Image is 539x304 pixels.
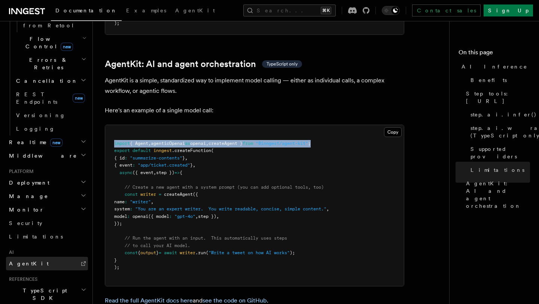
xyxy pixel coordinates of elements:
span: Deployment [6,179,49,186]
button: Manage [6,189,88,203]
span: // Run the agent with an input. This automatically uses steps [125,235,287,241]
span: openai [133,214,148,219]
span: { Agent [130,141,148,146]
span: "You are an expert writer. You write readable, concise, simple content." [135,206,326,212]
span: openai [190,141,206,146]
span: Security [9,220,42,226]
span: }); [114,221,122,226]
span: { [180,170,182,175]
span: await [164,250,177,255]
span: Step tools: [URL] [466,90,530,105]
button: Realtimenew [6,136,88,149]
span: // Create a new agent with a system prompt (you can add optional tools, too) [125,185,324,190]
span: : [169,214,172,219]
span: : [125,155,127,161]
span: agenticOpenai [151,141,185,146]
span: writer [140,192,156,197]
a: step.ai.wrap() (TypeScript only) [468,121,530,142]
span: createAgent } [208,141,243,146]
a: REST Endpointsnew [13,88,88,109]
span: ); [290,250,295,255]
button: Monitor [6,203,88,216]
a: AgentKit: AI and agent orchestrationTypeScript only [105,59,302,69]
span: } [182,155,185,161]
span: import [114,141,130,146]
span: References [6,276,37,282]
span: TypeScript only [267,61,298,67]
a: Logging [13,122,88,136]
span: : [127,214,130,219]
span: ({ model [148,214,169,219]
a: Benefits [468,73,530,87]
span: Benefits [471,76,507,84]
span: Limitations [471,166,524,174]
span: model [114,214,127,219]
span: ({ [193,192,198,197]
span: "summarize-contents" [130,155,182,161]
span: AI [6,249,14,255]
span: new [61,43,73,51]
span: } [114,258,117,263]
span: { event [114,162,133,168]
a: Documentation [51,2,122,21]
span: = [159,192,161,197]
span: const [125,192,138,197]
span: from [243,141,253,146]
span: step }) [156,170,174,175]
span: Platform [6,168,34,174]
button: Middleware [6,149,88,162]
span: Errors & Retries [13,56,81,71]
span: , [193,162,195,168]
span: .createFunction [172,148,211,153]
span: : [130,206,133,212]
span: TypeScript SDK [6,287,81,302]
span: async [119,170,133,175]
span: // to call your AI model. [125,243,190,248]
span: "writer" [130,199,151,204]
button: Copy [384,127,402,137]
span: Supported providers [471,145,530,160]
span: AgentKit [9,261,49,267]
a: Supported providers [468,142,530,163]
button: Toggle dark mode [382,6,400,15]
a: AgentKit [171,2,219,20]
span: , [195,214,198,219]
span: ); [114,21,119,26]
span: { id [114,155,125,161]
span: inngest [153,148,172,153]
button: Search...⌘K [243,4,336,16]
span: Examples [126,7,166,13]
span: Realtime [6,139,63,146]
span: export [114,148,130,153]
span: output [140,250,156,255]
span: REST Endpoints [16,91,57,105]
span: system [114,206,130,212]
a: AgentKit [6,257,88,270]
a: Examples [122,2,171,20]
span: "Write a tweet on how AI works" [208,250,290,255]
a: Limitations [468,163,530,177]
span: , [206,141,208,146]
span: => [174,170,180,175]
a: Read the full AgentKit docs here [105,297,193,304]
span: AI Inference [462,63,527,70]
span: , [153,170,156,175]
a: Sign Up [484,4,533,16]
span: const [125,250,138,255]
span: ( [211,148,214,153]
a: see the code on GitHub [202,297,267,304]
a: Versioning [13,109,88,122]
span: ; [308,141,311,146]
span: , [326,206,329,212]
span: name [114,199,125,204]
button: Errors & Retries [13,53,88,74]
span: Logging [16,126,55,132]
span: "gpt-4o" [174,214,195,219]
span: new [50,139,63,147]
span: writer [180,250,195,255]
span: , [216,214,219,219]
span: AgentKit [175,7,215,13]
span: } [156,250,159,255]
span: } [190,162,193,168]
button: Cancellation [13,74,88,88]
